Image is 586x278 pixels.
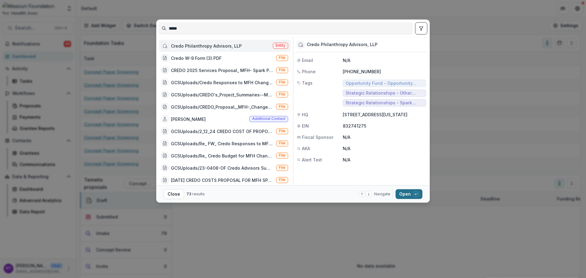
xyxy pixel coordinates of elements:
[302,145,310,152] span: AKA
[415,22,427,34] button: toggle filters
[343,123,426,129] p: 832741275
[171,116,206,122] div: [PERSON_NAME]
[345,91,423,96] span: Strategic Relationships - Other Grants and Contracts
[192,192,205,196] span: results
[302,57,313,63] span: Email
[345,100,423,106] span: Strategic Relationships - Spark Prize
[279,104,285,109] span: File
[279,56,285,60] span: File
[343,68,426,75] p: [PHONE_NUMBER]
[396,189,422,199] button: Open
[302,68,316,75] span: Phone
[171,140,274,147] div: GCSUploads/Re_ FW_ Credo Responses to MFH Changemaker Fellowship - Follow-Up Questions.msg
[343,134,426,140] p: N/A
[171,92,274,98] div: GCSUploads/CREDO's_Project_Summaries--MFH_Changemaker_Fellowship_RFP_11_26_23.pdf
[164,189,184,199] button: Close
[302,80,313,86] span: Tags
[171,165,274,171] div: GCSUploads/23-0408-OF Credo Advisors Summary Form.docx
[171,79,274,86] div: GCSUploads/Credo Responses to MFH Changemaker Fellowship - Follow-Up Questions.msg
[302,134,333,140] span: Fiscal Sponsor
[279,178,285,182] span: File
[307,42,378,47] div: Credo Philanthropy Advisors, LLP
[171,177,274,183] div: [DATE] CREDO COSTS PROPOSAL FOR MFH SPARK PRIZE RFP.docx
[171,55,222,61] div: Credo W-9 Form (3).PDF
[343,57,426,63] p: N/A
[343,111,426,118] p: [STREET_ADDRESS][US_STATE]
[279,80,285,84] span: File
[171,153,274,159] div: GCSUploads/Re_ Credo Budget for MFH Changemaker Fellowship.msg
[343,145,426,152] p: N/A
[374,191,390,197] span: Navigate
[345,81,423,86] span: Opportunity Fund - Opportunity Fund - Grants/Contracts
[279,153,285,157] span: File
[302,123,309,129] span: EIN
[279,129,285,133] span: File
[171,104,274,110] div: GCSUploads/CREDO_Proposal__MFH-_Changemaker_Fellowship_Design_and_Implementation.pdf
[343,157,426,163] p: N/A
[302,111,308,118] span: HQ
[276,43,285,48] span: Entity
[252,117,285,121] span: Additional contact
[171,43,242,49] div: Credo Philanthropy Advisors, LLP
[186,192,191,196] span: 73
[279,165,285,170] span: File
[279,92,285,96] span: File
[279,141,285,145] span: File
[279,68,285,72] span: File
[302,157,322,163] span: Alert Text
[171,128,274,135] div: GCSUploads/2_12_24 CREDO COST OF PROPOSAL FOR MFH CHANGEMAKER FELLOWSHIP RFP.docx (1).pdf
[171,67,274,74] div: CREDO 2025 Services Proposal_ MFH- Spark Prize Design and Implementation.docx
